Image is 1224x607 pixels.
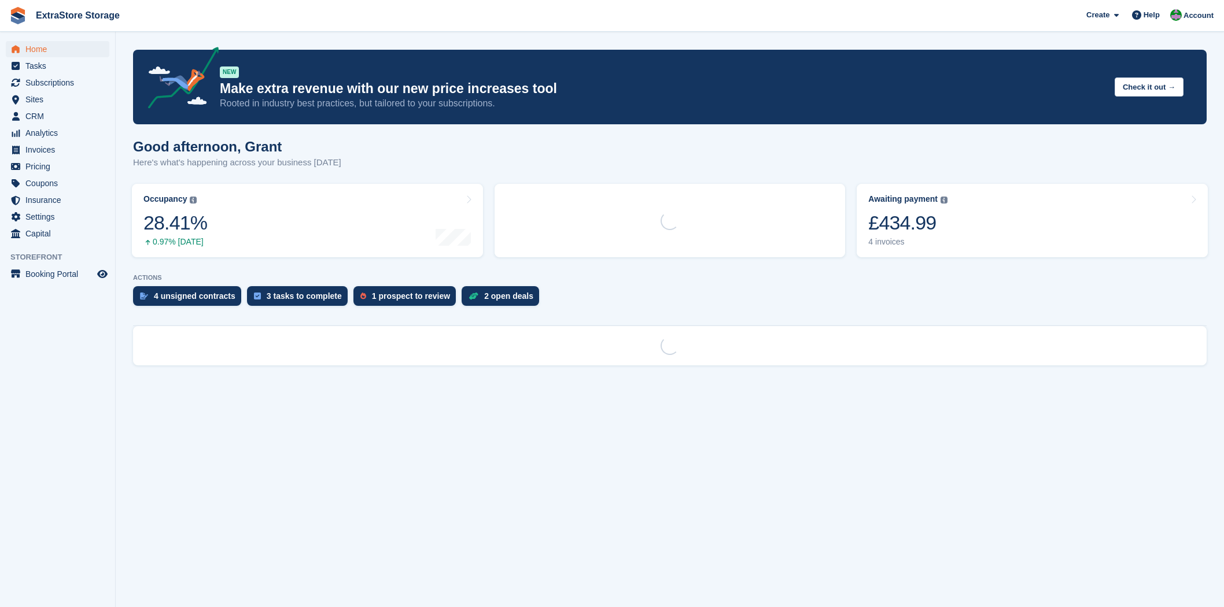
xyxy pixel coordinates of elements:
div: Awaiting payment [868,194,938,204]
span: Subscriptions [25,75,95,91]
span: Create [1086,9,1109,21]
span: CRM [25,108,95,124]
a: menu [6,225,109,242]
span: Pricing [25,158,95,175]
span: Invoices [25,142,95,158]
h1: Good afternoon, Grant [133,139,341,154]
img: task-75834270c22a3079a89374b754ae025e5fb1db73e45f91037f5363f120a921f8.svg [254,293,261,299]
img: price-adjustments-announcement-icon-8257ccfd72463d97f412b2fc003d46551f7dbcb40ab6d574587a9cd5c0d94... [138,47,219,113]
p: ACTIONS [133,274,1207,282]
span: Storefront [10,251,115,263]
a: Occupancy 28.41% 0.97% [DATE] [132,184,483,257]
div: 2 open deals [484,291,533,301]
a: menu [6,209,109,225]
a: menu [6,142,109,158]
span: Coupons [25,175,95,191]
p: Rooted in industry best practices, but tailored to your subscriptions. [220,97,1105,110]
a: menu [6,175,109,191]
div: 1 prospect to review [372,291,450,301]
div: 28.41% [143,211,207,235]
div: £434.99 [868,211,948,235]
a: menu [6,58,109,74]
a: 3 tasks to complete [247,286,353,312]
div: 4 invoices [868,237,948,247]
span: Sites [25,91,95,108]
a: 2 open deals [462,286,545,312]
a: menu [6,158,109,175]
div: NEW [220,66,239,78]
a: Preview store [95,267,109,281]
span: Booking Portal [25,266,95,282]
span: Capital [25,225,95,242]
img: prospect-51fa495bee0391a8d652442698ab0144808aea92771e9ea1ae160a38d050c398.svg [360,293,366,299]
span: Help [1144,9,1160,21]
a: 1 prospect to review [353,286,462,312]
a: menu [6,266,109,282]
img: icon-info-grey-7440780725fd019a000dd9b08b2336e03edf1995a4989e88bcd33f0948082b44.svg [190,197,197,203]
a: menu [6,75,109,91]
span: Settings [25,209,95,225]
p: Here's what's happening across your business [DATE] [133,156,341,169]
img: stora-icon-8386f47178a22dfd0bd8f6a31ec36ba5ce8667c1dd55bd0f319d3a0aa187defe.svg [9,7,27,24]
a: ExtraStore Storage [31,6,124,25]
span: Account [1184,10,1214,21]
div: 0.97% [DATE] [143,237,207,247]
div: Occupancy [143,194,187,204]
span: Insurance [25,192,95,208]
img: Grant Daniel [1170,9,1182,21]
span: Home [25,41,95,57]
a: menu [6,125,109,141]
a: menu [6,108,109,124]
img: contract_signature_icon-13c848040528278c33f63329250d36e43548de30e8caae1d1a13099fd9432cc5.svg [140,293,148,299]
a: menu [6,91,109,108]
button: Check it out → [1115,77,1184,97]
a: 4 unsigned contracts [133,286,247,312]
a: Awaiting payment £434.99 4 invoices [857,184,1208,257]
div: 3 tasks to complete [267,291,342,301]
p: Make extra revenue with our new price increases tool [220,80,1105,97]
a: menu [6,192,109,208]
a: menu [6,41,109,57]
img: deal-1b604bf984904fb50ccaf53a9ad4b4a5d6e5aea283cecdc64d6e3604feb123c2.svg [469,292,478,300]
span: Tasks [25,58,95,74]
div: 4 unsigned contracts [154,291,235,301]
img: icon-info-grey-7440780725fd019a000dd9b08b2336e03edf1995a4989e88bcd33f0948082b44.svg [941,197,948,203]
span: Analytics [25,125,95,141]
